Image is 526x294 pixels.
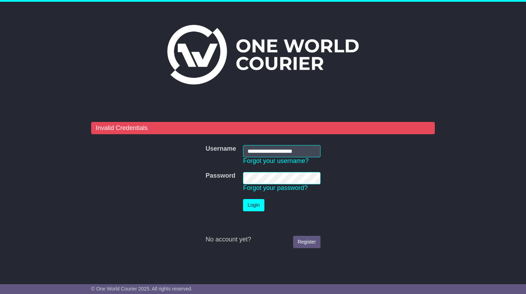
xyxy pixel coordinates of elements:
[243,199,264,211] button: Login
[205,236,321,244] div: No account yet?
[167,25,359,84] img: One World
[243,184,308,191] a: Forgot your password?
[205,145,236,153] label: Username
[243,157,309,164] a: Forgot your username?
[293,236,321,248] a: Register
[91,122,435,135] div: Invalid Credentials
[205,172,235,180] label: Password
[91,286,193,292] span: © One World Courier 2025. All rights reserved.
